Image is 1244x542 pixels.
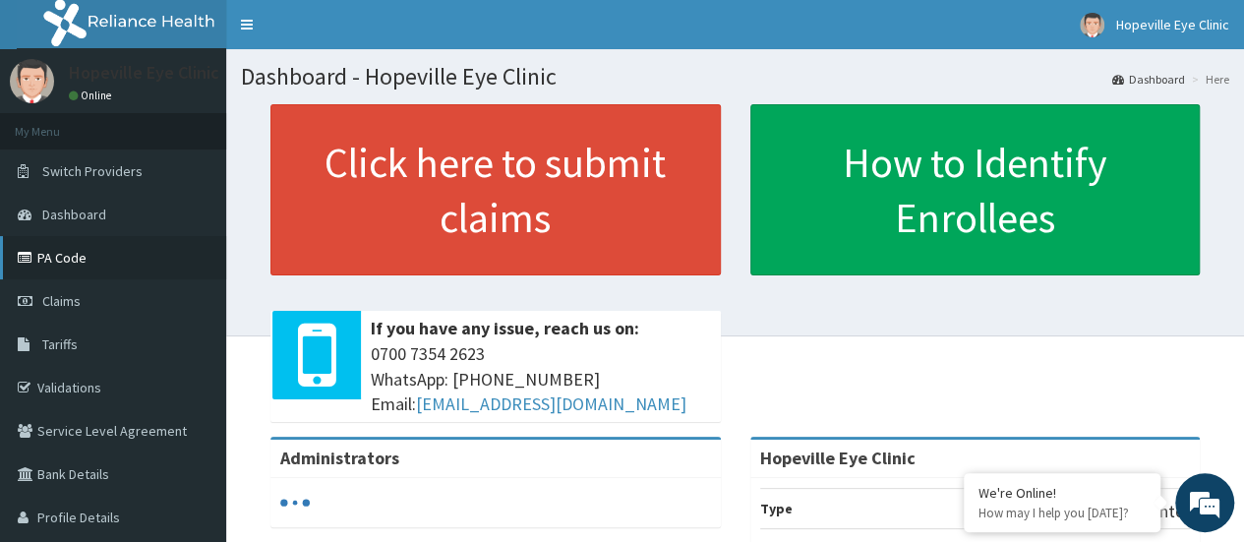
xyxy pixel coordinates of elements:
[42,335,78,353] span: Tariffs
[241,64,1229,90] h1: Dashboard - Hopeville Eye Clinic
[280,447,399,469] b: Administrators
[1187,71,1229,88] li: Here
[978,484,1146,502] div: We're Online!
[416,392,686,415] a: [EMAIL_ADDRESS][DOMAIN_NAME]
[42,206,106,223] span: Dashboard
[280,488,310,517] svg: audio-loading
[42,292,81,310] span: Claims
[69,64,219,82] p: Hopeville Eye Clinic
[371,341,711,417] span: 0700 7354 2623 WhatsApp: [PHONE_NUMBER] Email:
[270,104,721,275] a: Click here to submit claims
[1080,13,1104,37] img: User Image
[371,317,639,339] b: If you have any issue, reach us on:
[42,162,143,180] span: Switch Providers
[750,104,1201,275] a: How to Identify Enrollees
[1116,16,1229,33] span: Hopeville Eye Clinic
[760,447,916,469] strong: Hopeville Eye Clinic
[69,89,116,102] a: Online
[760,500,793,517] b: Type
[10,59,54,103] img: User Image
[978,505,1146,521] p: How may I help you today?
[1112,71,1185,88] a: Dashboard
